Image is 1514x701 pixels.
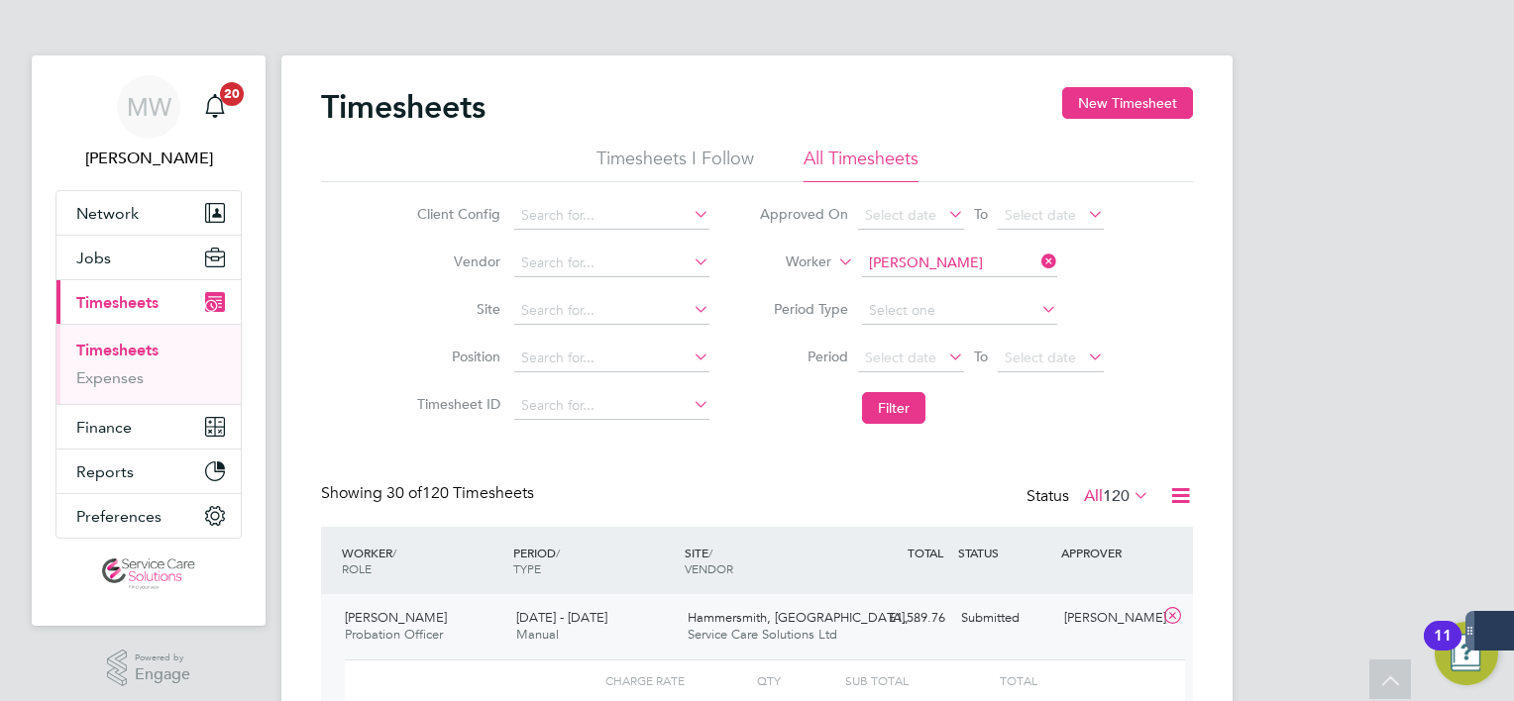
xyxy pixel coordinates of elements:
[953,535,1056,570] div: STATUS
[76,204,139,223] span: Network
[759,205,848,223] label: Approved On
[220,82,244,106] span: 20
[514,250,709,277] input: Search for...
[321,87,486,127] h2: Timesheets
[342,560,372,576] span: ROLE
[32,55,266,626] nav: Main navigation
[688,626,837,643] span: Service Care Solutions Ltd
[514,297,709,325] input: Search for...
[76,341,159,359] a: Timesheets
[514,202,709,230] input: Search for...
[55,558,242,590] a: Go to home page
[56,450,241,493] button: Reports
[411,300,500,318] label: Site
[76,418,132,437] span: Finance
[1027,483,1153,511] div: Status
[865,349,936,366] span: Select date
[742,252,831,272] label: Worker
[514,345,709,372] input: Search for...
[76,249,111,267] span: Jobs
[345,626,443,643] span: Probation Officer
[1434,636,1452,661] div: 11
[1056,602,1159,635] div: [PERSON_NAME]
[862,392,925,424] button: Filter
[908,545,943,560] span: TOTAL
[850,602,953,635] div: £1,589.76
[76,368,144,387] a: Expenses
[102,558,195,590] img: servicecare-logo-retina.png
[513,560,541,576] span: TYPE
[56,405,241,449] button: Finance
[516,626,559,643] span: Manual
[516,609,607,626] span: [DATE] - [DATE]
[411,252,500,270] label: Vendor
[865,206,936,224] span: Select date
[135,666,190,683] span: Engage
[56,280,241,324] button: Timesheets
[1084,486,1149,506] label: All
[688,609,921,626] span: Hammersmith, [GEOGRAPHIC_DATA],…
[195,75,235,139] a: 20
[862,250,1057,277] input: Search for...
[321,483,538,504] div: Showing
[345,609,447,626] span: [PERSON_NAME]
[386,483,534,503] span: 120 Timesheets
[1005,349,1076,366] span: Select date
[759,300,848,318] label: Period Type
[56,236,241,279] button: Jobs
[392,545,396,560] span: /
[708,545,712,560] span: /
[56,324,241,404] div: Timesheets
[968,201,994,227] span: To
[76,507,162,526] span: Preferences
[596,147,754,182] li: Timesheets I Follow
[411,205,500,223] label: Client Config
[1005,206,1076,224] span: Select date
[135,650,190,666] span: Powered by
[514,392,709,420] input: Search for...
[411,395,500,413] label: Timesheet ID
[1056,535,1159,570] div: APPROVER
[1103,486,1130,506] span: 120
[968,344,994,369] span: To
[411,348,500,365] label: Position
[953,602,1056,635] div: Submitted
[337,535,508,586] div: WORKER
[127,94,171,120] span: MW
[804,147,919,182] li: All Timesheets
[508,535,680,586] div: PERIOD
[1062,87,1193,119] button: New Timesheet
[55,75,242,170] a: MW[PERSON_NAME]
[56,494,241,538] button: Preferences
[1435,622,1498,685] button: Open Resource Center, 11 new notifications
[557,668,685,692] div: Charge rate
[386,483,422,503] span: 30 of
[56,191,241,235] button: Network
[556,545,560,560] span: /
[685,560,733,576] span: VENDOR
[862,297,1057,325] input: Select one
[76,293,159,312] span: Timesheets
[909,668,1036,692] div: Total
[55,147,242,170] span: Mark White
[759,348,848,365] label: Period
[680,535,851,586] div: SITE
[107,650,191,687] a: Powered byEngage
[685,668,781,692] div: QTY
[76,462,134,481] span: Reports
[781,668,909,692] div: Sub Total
